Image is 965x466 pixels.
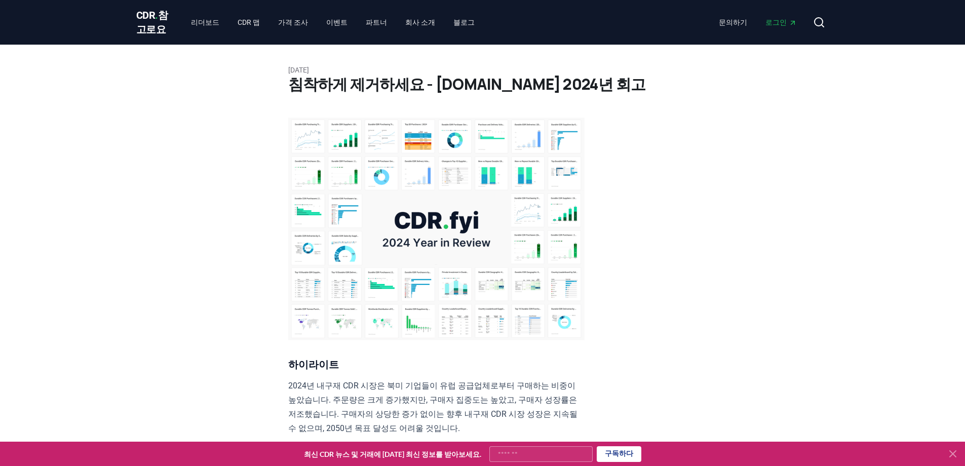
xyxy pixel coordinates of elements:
[358,13,395,31] a: 파트너
[288,118,585,340] img: 블로그 게시물 이미지
[183,13,483,31] nav: 기본
[136,8,175,37] a: CDR.참고로요
[326,18,348,26] font: 이벤트
[229,13,268,31] a: CDR 맵
[288,381,577,433] font: 2024년 내구재 CDR 시장은 북미 기업들이 유럽 공급업체로부터 구매하는 비중이 높았습니다. 주문량은 크게 증가했지만, 구매자 집중도는 높았고, 구매자 성장률은 저조했습니다...
[278,18,308,26] font: 가격 조사
[719,18,747,26] font: 문의하기
[711,13,755,31] a: 문의하기
[155,9,158,21] font: .
[366,18,387,26] font: 파트너
[711,13,805,31] nav: 기본
[183,13,227,31] a: 리더보드
[453,18,475,26] font: 블로그
[270,13,316,31] a: 가격 조사
[288,74,646,94] font: 침착하게 제거하세요 - [DOMAIN_NAME] 2024년 회고
[238,18,260,26] font: CDR 맵
[136,9,156,21] font: CDR
[445,13,483,31] a: 블로그
[288,359,339,371] font: 하이라이트
[288,66,309,74] font: [DATE]
[397,13,443,31] a: 회사 소개
[757,13,805,31] a: 로그인
[191,18,219,26] font: 리더보드
[405,18,435,26] font: 회사 소개
[765,18,787,26] font: 로그인
[318,13,356,31] a: 이벤트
